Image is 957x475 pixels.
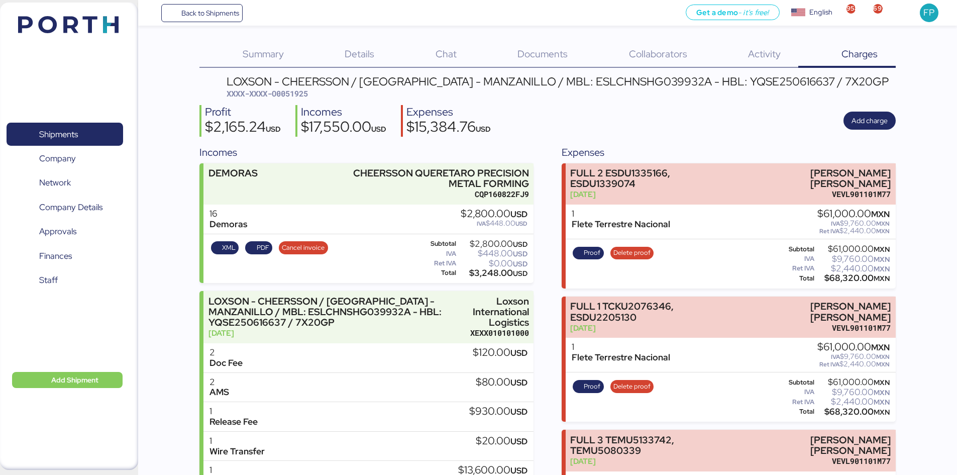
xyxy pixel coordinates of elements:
span: USD [476,124,491,134]
button: Delete proof [610,380,654,393]
span: Summary [243,47,284,60]
div: DEMORAS [208,168,258,178]
div: AMS [209,387,229,398]
div: 2 [209,377,229,388]
div: VEVL901101M77 [735,189,891,200]
div: [DATE] [570,189,730,200]
div: $9,760.00 [816,389,890,396]
span: Collaborators [629,47,687,60]
div: VEVL901101M77 [737,323,891,333]
span: XXXX-XXXX-O0051925 [227,88,308,99]
div: Expenses [406,105,491,120]
span: MXN [876,360,890,368]
span: MXN [876,220,890,228]
div: $61,000.00 [817,209,890,220]
button: Proof [573,247,604,260]
button: Proof [573,380,604,393]
span: Staff [39,273,58,288]
div: FULL 1 TCKU2076346, ESDU2205130 [570,301,732,322]
div: [DATE] [208,328,465,338]
div: 16 [209,209,247,219]
span: MXN [874,255,890,264]
div: $9,760.00 [817,220,890,227]
span: IVA [831,220,840,228]
span: Finances [39,249,72,263]
div: English [809,7,832,18]
span: MXN [874,378,890,387]
div: 2 [209,347,243,358]
button: XML [211,241,239,254]
div: 1 [209,406,258,417]
span: IVA [831,353,840,361]
button: Add charge [843,112,896,130]
span: Add charge [852,115,888,127]
a: Company Details [7,196,123,219]
div: $61,000.00 [816,245,890,253]
span: Charges [841,47,878,60]
div: $2,165.24 [205,120,281,137]
div: $9,760.00 [817,353,890,360]
button: Menu [144,5,161,22]
div: $3,248.00 [458,269,528,277]
div: Total [419,269,456,276]
div: $120.00 [473,347,527,358]
div: $448.00 [458,250,528,257]
span: MXN [871,209,890,220]
span: Details [345,47,374,60]
a: Approvals [7,220,123,243]
span: USD [513,240,527,249]
div: $2,440.00 [816,265,890,272]
div: Profit [205,105,281,120]
a: Back to Shipments [161,4,243,22]
span: Delete proof [613,247,651,258]
span: USD [513,249,527,258]
div: IVA [781,389,815,396]
span: USD [371,124,386,134]
div: LOXSON - CHEERSSON / [GEOGRAPHIC_DATA] - MANZANILLO / MBL: ESLCHNSHG039932A - HBL: YQSE250616637 ... [227,76,889,87]
div: $68,320.00 [816,408,890,416]
div: $68,320.00 [816,274,890,282]
div: Wire Transfer [209,446,265,457]
div: $80.00 [476,377,527,388]
div: Subtotal [419,240,456,247]
div: 1 [572,342,670,352]
div: LOXSON - CHEERSSON / [GEOGRAPHIC_DATA] - MANZANILLO / MBL: ESLCHNSHG039932A - HBL: YQSE250616637 ... [208,296,465,328]
div: XEXX010101000 [470,328,529,338]
div: Ret IVA [781,399,815,406]
span: Shipments [39,127,78,142]
div: CQP160822FJ9 [337,189,529,200]
span: USD [510,347,527,358]
span: MXN [871,342,890,353]
span: Ret IVA [819,227,839,235]
a: Staff [7,269,123,292]
span: MXN [874,274,890,283]
div: Doc Fee [209,358,243,368]
span: Proof [584,247,600,258]
span: Back to Shipments [181,7,239,19]
span: FP [923,6,934,19]
div: Total [781,408,815,415]
div: FULL 3 TEMU5133742, TEMU5080339 [570,435,734,456]
div: Flete Terrestre Nacional [572,219,670,230]
div: $2,440.00 [817,227,890,235]
div: $2,800.00 [461,209,527,220]
span: MXN [874,398,890,407]
div: IVA [419,250,456,257]
span: Approvals [39,224,76,239]
div: $2,800.00 [458,240,528,248]
span: USD [510,377,527,388]
span: Activity [748,47,781,60]
span: USD [266,124,281,134]
div: $448.00 [461,220,527,227]
div: $2,440.00 [816,398,890,406]
div: Flete Terrestre Nacional [572,352,670,363]
div: $0.00 [458,260,528,267]
span: Proof [584,381,600,392]
div: Release Fee [209,417,258,427]
div: CHEERSSON QUERETARO PRECISION METAL FORMING [337,168,529,189]
span: USD [510,406,527,417]
div: 1 [209,436,265,446]
span: USD [513,269,527,278]
span: XML [222,242,236,253]
button: Delete proof [610,247,654,260]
